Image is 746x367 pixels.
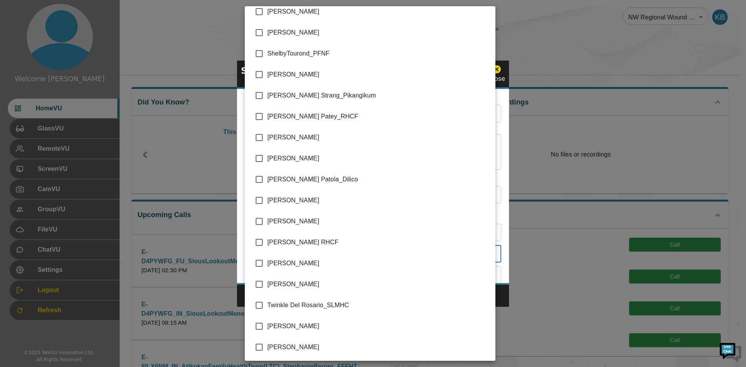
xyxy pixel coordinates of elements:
[267,301,489,310] span: Twinkle Del Rosario_SLMHC
[267,133,489,142] span: [PERSON_NAME]
[267,259,489,268] span: [PERSON_NAME]
[267,112,489,121] span: [PERSON_NAME] Patey_RHCF
[267,196,489,205] span: [PERSON_NAME]
[267,217,489,226] span: [PERSON_NAME]
[267,91,489,100] span: [PERSON_NAME] Strang_Pikangikum
[267,28,489,37] span: [PERSON_NAME]
[127,4,146,23] div: Minimize live chat window
[45,98,107,176] span: We're online!
[4,212,148,239] textarea: Type your message and hit 'Enter'
[267,7,489,16] span: [PERSON_NAME]
[267,280,489,289] span: [PERSON_NAME]
[267,322,489,331] span: [PERSON_NAME]
[267,343,489,352] span: [PERSON_NAME]
[13,36,33,56] img: d_736959983_company_1615157101543_736959983
[267,238,489,247] span: [PERSON_NAME] RHCF
[719,340,742,363] img: Chat Widget
[267,70,489,79] span: [PERSON_NAME]
[267,175,489,184] span: [PERSON_NAME] Patola_Dilico
[267,49,489,58] span: ShelbyTourond_PFNF
[40,41,131,51] div: Chat with us now
[267,154,489,163] span: [PERSON_NAME]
